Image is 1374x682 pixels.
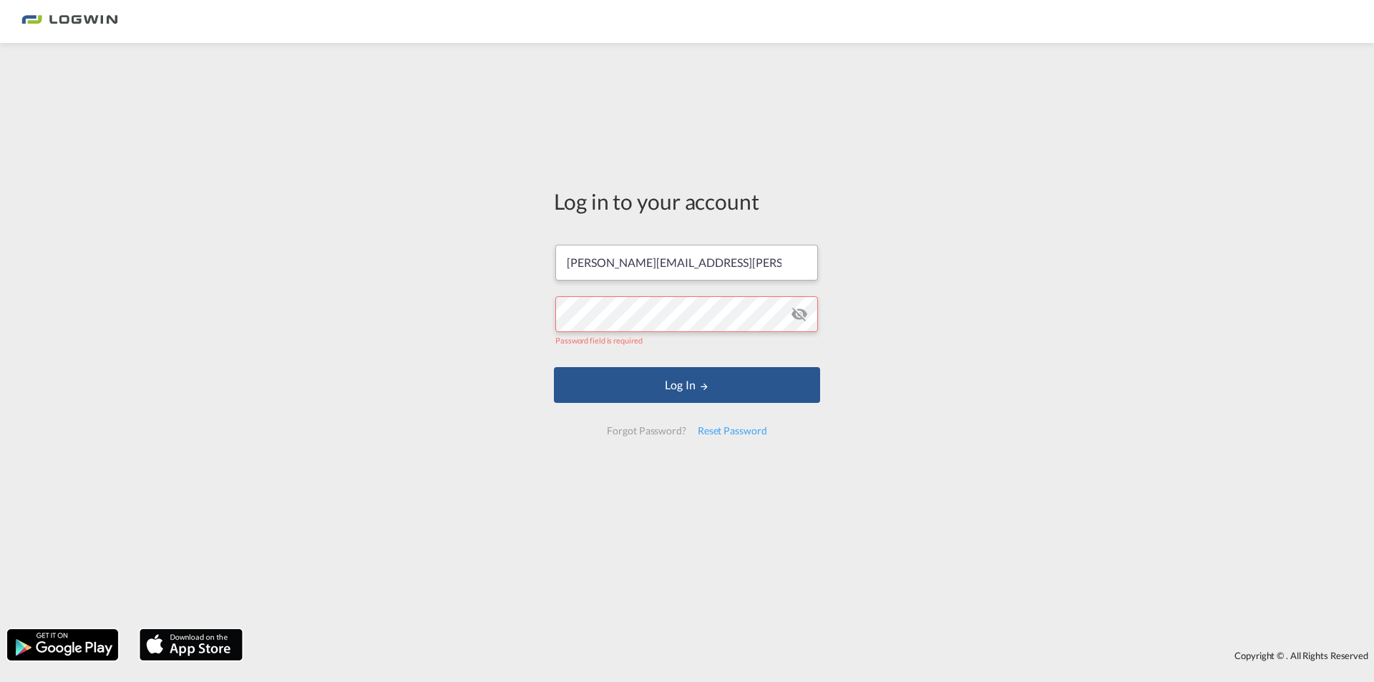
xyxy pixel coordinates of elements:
[6,628,120,662] img: google.png
[21,6,118,38] img: bc73a0e0d8c111efacd525e4c8ad7d32.png
[138,628,244,662] img: apple.png
[250,643,1374,668] div: Copyright © . All Rights Reserved
[555,336,642,345] span: Password field is required
[554,186,820,216] div: Log in to your account
[692,418,773,444] div: Reset Password
[601,418,691,444] div: Forgot Password?
[554,367,820,403] button: LOGIN
[555,245,818,281] input: Enter email/phone number
[791,306,808,323] md-icon: icon-eye-off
